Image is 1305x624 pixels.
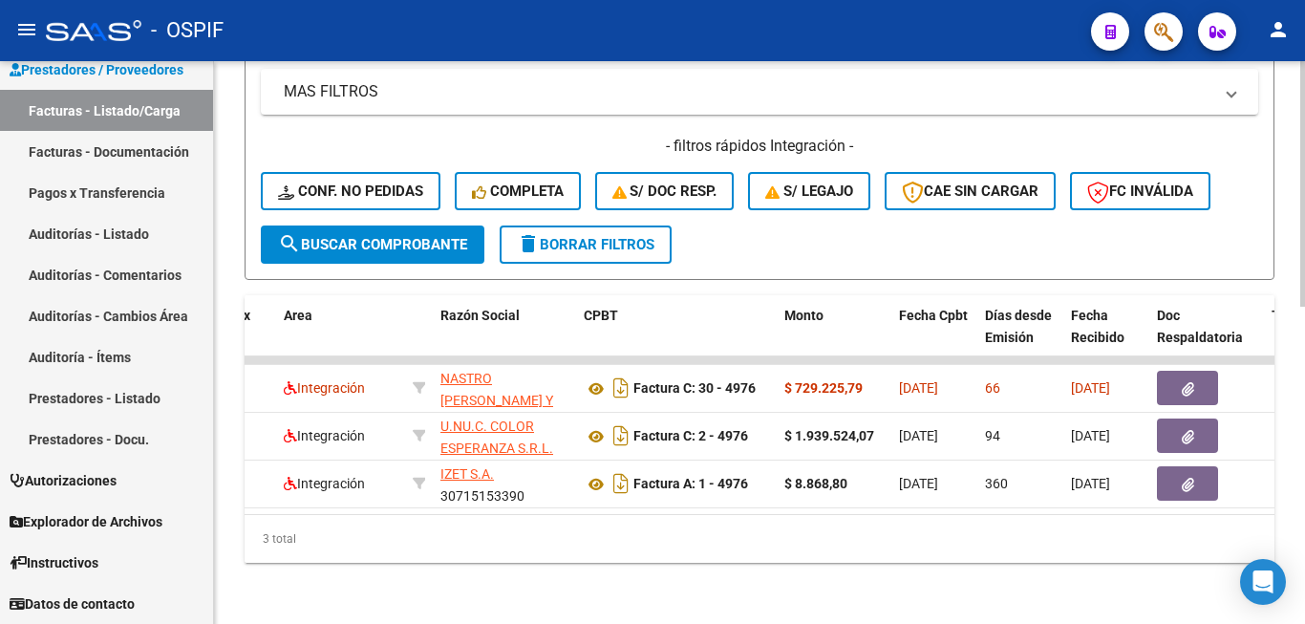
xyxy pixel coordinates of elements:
[1063,295,1149,379] datatable-header-cell: Fecha Recibido
[472,183,564,200] span: Completa
[10,59,183,80] span: Prestadores / Proveedores
[784,476,847,491] strong: $ 8.868,80
[261,136,1258,157] h4: - filtros rápidos Integración -
[261,69,1258,115] mat-expansion-panel-header: MAS FILTROS
[885,172,1056,210] button: CAE SIN CARGAR
[576,295,777,379] datatable-header-cell: CPBT
[902,183,1038,200] span: CAE SIN CARGAR
[899,380,938,396] span: [DATE]
[15,18,38,41] mat-icon: menu
[609,420,633,451] i: Descargar documento
[633,429,748,444] strong: Factura C: 2 - 4976
[1157,308,1243,345] span: Doc Respaldatoria
[1070,172,1210,210] button: FC Inválida
[1149,295,1264,379] datatable-header-cell: Doc Respaldatoria
[584,308,618,323] span: CPBT
[284,428,365,443] span: Integración
[1267,18,1290,41] mat-icon: person
[284,81,1212,102] mat-panel-title: MAS FILTROS
[899,428,938,443] span: [DATE]
[500,226,672,264] button: Borrar Filtros
[1071,428,1110,443] span: [DATE]
[784,308,824,323] span: Monto
[899,308,968,323] span: Fecha Cpbt
[517,232,540,255] mat-icon: delete
[748,172,870,210] button: S/ legajo
[284,380,365,396] span: Integración
[1071,308,1124,345] span: Fecha Recibido
[612,183,717,200] span: S/ Doc Resp.
[517,236,654,253] span: Borrar Filtros
[278,183,423,200] span: Conf. no pedidas
[440,416,568,456] div: 30710484550
[609,373,633,403] i: Descargar documento
[784,428,874,443] strong: $ 1.939.524,07
[284,308,312,323] span: Area
[440,419,553,456] span: U.NU.C. COLOR ESPERANZA S.R.L.
[985,428,1000,443] span: 94
[440,368,568,408] div: 33610006499
[1071,476,1110,491] span: [DATE]
[10,593,135,614] span: Datos de contacto
[891,295,977,379] datatable-header-cell: Fecha Cpbt
[784,380,863,396] strong: $ 729.225,79
[595,172,735,210] button: S/ Doc Resp.
[10,511,162,532] span: Explorador de Archivos
[276,295,405,379] datatable-header-cell: Area
[440,463,568,504] div: 30715153390
[284,476,365,491] span: Integración
[899,476,938,491] span: [DATE]
[151,10,224,52] span: - OSPIF
[777,295,891,379] datatable-header-cell: Monto
[10,552,98,573] span: Instructivos
[245,515,1274,563] div: 3 total
[765,183,853,200] span: S/ legajo
[440,371,553,473] span: NASTRO [PERSON_NAME] Y GIRANDOLA [PERSON_NAME] S.H.
[261,226,484,264] button: Buscar Comprobante
[433,295,576,379] datatable-header-cell: Razón Social
[278,232,301,255] mat-icon: search
[985,476,1008,491] span: 360
[1071,380,1110,396] span: [DATE]
[440,466,494,482] span: IZET S.A.
[261,172,440,210] button: Conf. no pedidas
[985,380,1000,396] span: 66
[440,308,520,323] span: Razón Social
[985,308,1052,345] span: Días desde Emisión
[10,470,117,491] span: Autorizaciones
[1087,183,1193,200] span: FC Inválida
[609,468,633,499] i: Descargar documento
[455,172,581,210] button: Completa
[278,236,467,253] span: Buscar Comprobante
[633,477,748,492] strong: Factura A: 1 - 4976
[977,295,1063,379] datatable-header-cell: Días desde Emisión
[1240,559,1286,605] div: Open Intercom Messenger
[633,381,756,397] strong: Factura C: 30 - 4976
